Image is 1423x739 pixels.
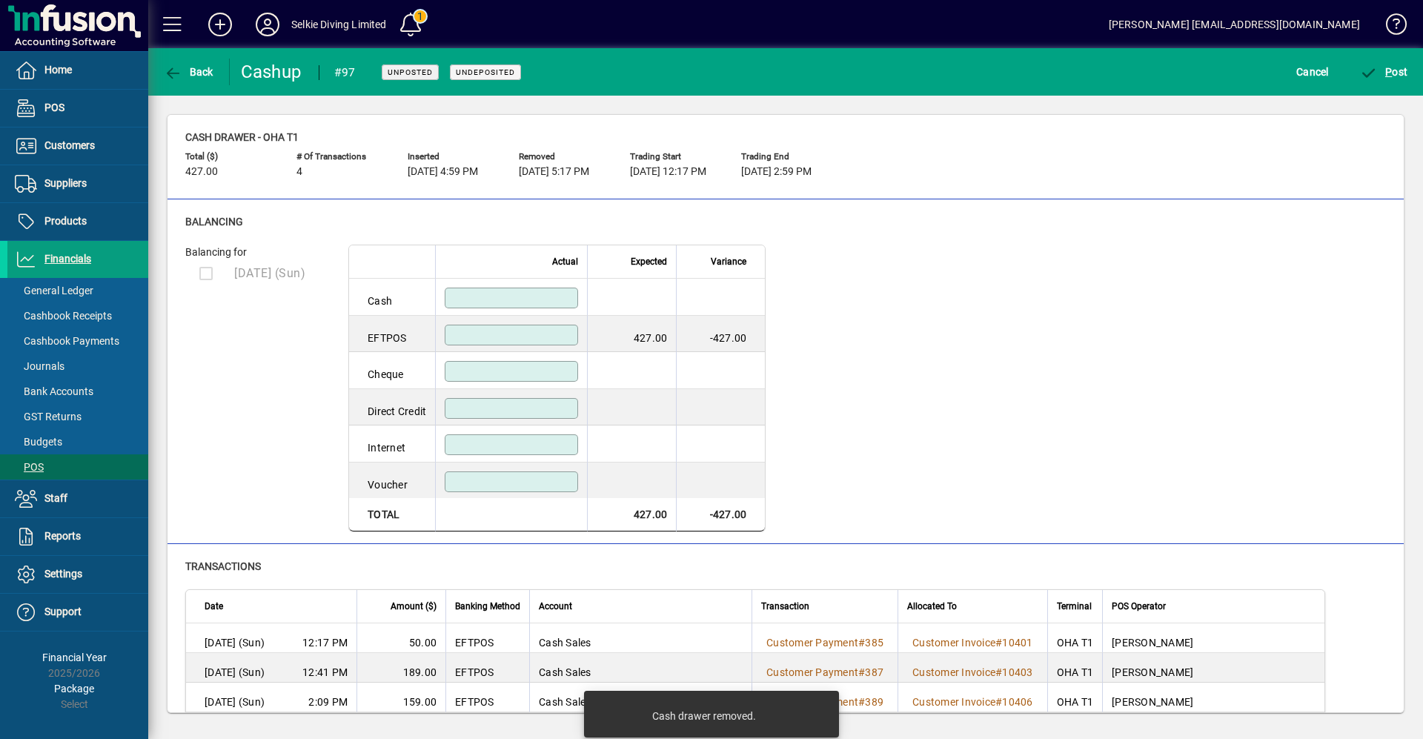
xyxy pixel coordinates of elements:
[912,696,995,708] span: Customer Invoice
[160,59,217,85] button: Back
[445,683,529,712] td: EFTPOS
[455,598,520,614] span: Banking Method
[185,560,261,572] span: Transactions
[865,637,883,649] span: 385
[907,634,1038,651] a: Customer Invoice#10401
[676,498,765,531] td: -427.00
[349,425,435,463] td: Internet
[7,354,148,379] a: Journals
[44,606,82,617] span: Support
[356,653,445,683] td: 189.00
[185,216,243,228] span: Balancing
[391,598,437,614] span: Amount ($)
[7,556,148,593] a: Settings
[164,66,213,78] span: Back
[445,623,529,653] td: EFTPOS
[7,379,148,404] a: Bank Accounts
[44,139,95,151] span: Customers
[7,203,148,240] a: Products
[907,694,1038,710] a: Customer Invoice#10406
[519,152,608,162] span: Removed
[1102,683,1324,712] td: [PERSON_NAME]
[7,90,148,127] a: POS
[631,253,667,270] span: Expected
[356,623,445,653] td: 50.00
[388,67,433,77] span: Unposted
[1296,60,1329,84] span: Cancel
[7,127,148,165] a: Customers
[241,60,304,84] div: Cashup
[761,634,889,651] a: Customer Payment#385
[15,461,44,473] span: POS
[44,492,67,504] span: Staff
[1109,13,1360,36] div: [PERSON_NAME] [EMAIL_ADDRESS][DOMAIN_NAME]
[912,666,995,678] span: Customer Invoice
[630,166,706,178] span: [DATE] 12:17 PM
[7,594,148,631] a: Support
[7,303,148,328] a: Cashbook Receipts
[995,666,1002,678] span: #
[302,635,348,650] span: 12:17 PM
[296,166,302,178] span: 4
[54,683,94,695] span: Package
[529,683,752,712] td: Cash Sales
[7,328,148,354] a: Cashbook Payments
[1356,59,1412,85] button: Post
[7,52,148,89] a: Home
[244,11,291,38] button: Profile
[44,215,87,227] span: Products
[148,59,230,85] app-page-header-button: Back
[44,530,81,542] span: Reports
[761,664,889,680] a: Customer Payment#387
[1102,623,1324,653] td: [PERSON_NAME]
[7,429,148,454] a: Budgets
[408,166,478,178] span: [DATE] 4:59 PM
[205,695,265,709] span: [DATE] (Sun)
[741,152,830,162] span: Trading end
[766,666,858,678] span: Customer Payment
[529,623,752,653] td: Cash Sales
[1047,683,1103,712] td: OHA T1
[1002,666,1032,678] span: 10403
[741,166,812,178] span: [DATE] 2:59 PM
[196,11,244,38] button: Add
[761,598,809,614] span: Transaction
[1385,66,1392,78] span: P
[865,696,883,708] span: 389
[15,411,82,422] span: GST Returns
[529,653,752,683] td: Cash Sales
[42,652,107,663] span: Financial Year
[7,278,148,303] a: General Ledger
[15,310,112,322] span: Cashbook Receipts
[234,266,305,280] span: [DATE] (Sun)
[912,637,995,649] span: Customer Invoice
[302,665,348,680] span: 12:41 PM
[7,454,148,480] a: POS
[907,598,957,614] span: Allocated To
[995,637,1002,649] span: #
[356,683,445,712] td: 159.00
[15,360,64,372] span: Journals
[349,498,435,531] td: Total
[291,13,387,36] div: Selkie Diving Limited
[7,518,148,555] a: Reports
[44,568,82,580] span: Settings
[44,102,64,113] span: POS
[7,404,148,429] a: GST Returns
[766,637,858,649] span: Customer Payment
[519,166,589,178] span: [DATE] 5:17 PM
[15,436,62,448] span: Budgets
[865,666,883,678] span: 387
[445,653,529,683] td: EFTPOS
[858,637,865,649] span: #
[539,598,572,614] span: Account
[408,152,497,162] span: Inserted
[334,61,356,84] div: #97
[349,279,435,316] td: Cash
[1057,598,1092,614] span: Terminal
[711,253,746,270] span: Variance
[205,635,265,650] span: [DATE] (Sun)
[552,253,578,270] span: Actual
[630,152,719,162] span: Trading start
[349,316,435,353] td: EFTPOS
